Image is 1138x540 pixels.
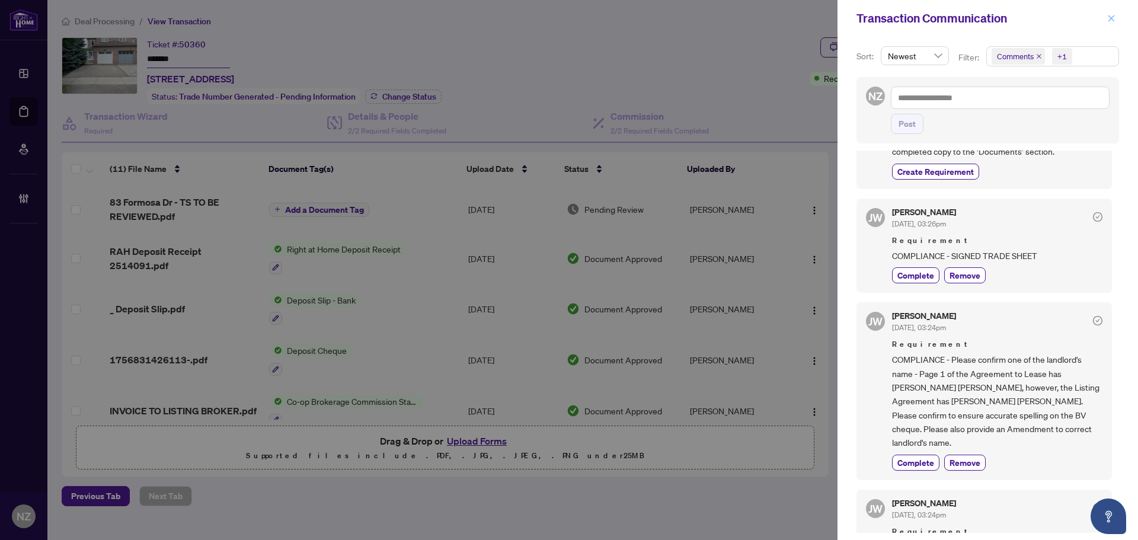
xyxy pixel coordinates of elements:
button: Remove [944,455,986,471]
p: Filter: [958,51,981,64]
span: Remove [950,456,980,469]
span: JW [868,209,883,226]
span: Comments [997,50,1034,62]
button: Remove [944,267,986,283]
span: COMPLIANCE - SIGNED TRADE SHEET [892,249,1102,263]
span: Requirement [892,235,1102,247]
span: COMPLIANCE - Please confirm one of the landlord's name - Page 1 of the Agreement to Lease has [PE... [892,353,1102,450]
span: Requirement [892,526,1102,538]
span: Remove [950,269,980,282]
button: Complete [892,267,939,283]
span: Requirement [892,338,1102,350]
button: Open asap [1091,499,1126,534]
h5: [PERSON_NAME] [892,499,956,507]
button: Post [891,114,923,134]
h5: [PERSON_NAME] [892,312,956,320]
span: Comments [992,48,1045,65]
div: Transaction Communication [856,9,1104,27]
p: Sort: [856,50,876,63]
span: JW [868,500,883,517]
span: Complete [897,456,934,469]
span: [DATE], 03:24pm [892,510,946,519]
button: Complete [892,455,939,471]
span: Create Requirement [897,165,974,178]
span: Newest [888,47,942,65]
span: check-circle [1093,212,1102,222]
span: check-circle [1093,316,1102,325]
span: close [1036,53,1042,59]
span: NZ [868,88,883,104]
div: +1 [1057,50,1067,62]
span: [DATE], 03:24pm [892,323,946,332]
span: JW [868,313,883,330]
h5: [PERSON_NAME] [892,208,956,216]
button: Create Requirement [892,164,979,180]
span: Complete [897,269,934,282]
span: check-circle [1093,503,1102,513]
span: close [1107,14,1115,23]
span: [DATE], 03:26pm [892,219,946,228]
